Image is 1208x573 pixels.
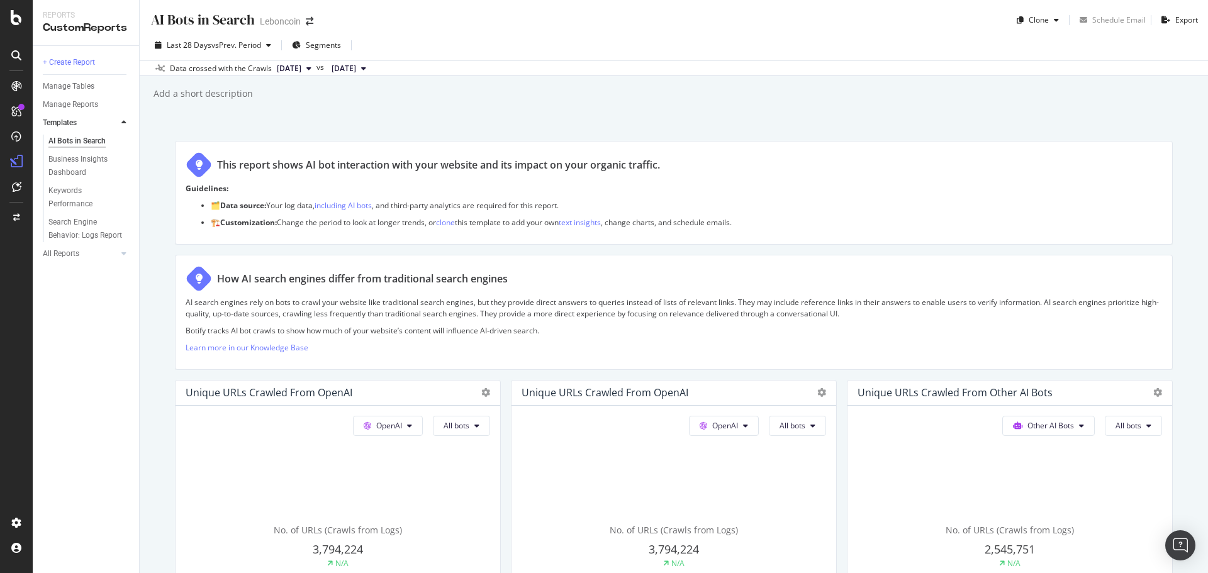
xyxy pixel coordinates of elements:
[48,153,130,179] a: Business Insights Dashboard
[175,141,1173,245] div: This report shows AI bot interaction with your website and its impact on your organic traffic.Gui...
[43,80,130,93] a: Manage Tables
[306,40,341,50] span: Segments
[689,416,759,436] button: OpenAI
[43,56,95,69] div: + Create Report
[1156,10,1198,30] button: Export
[313,542,363,557] span: 3,794,224
[306,17,313,26] div: arrow-right-arrow-left
[48,153,121,179] div: Business Insights Dashboard
[43,80,94,93] div: Manage Tables
[150,35,276,55] button: Last 28 DaysvsPrev. Period
[1007,558,1021,569] div: N/A
[1027,420,1074,431] span: Other AI Bots
[43,247,79,260] div: All Reports
[43,56,130,69] a: + Create Report
[315,200,372,211] a: including AI bots
[433,416,490,436] button: All bots
[522,386,688,399] div: Unique URLs Crawled from OpenAI
[1116,420,1141,431] span: All bots
[150,10,255,30] div: AI Bots in Search
[167,40,211,50] span: Last 28 Days
[858,386,1053,399] div: Unique URLs Crawled from Other AI Bots
[671,558,685,569] div: N/A
[780,420,805,431] span: All bots
[1165,530,1195,560] div: Open Intercom Messenger
[43,116,77,130] div: Templates
[559,217,601,228] a: text insights
[287,35,346,55] button: Segments
[48,184,130,211] a: Keywords Performance
[1029,14,1049,25] div: Clone
[436,217,455,228] a: clone
[985,542,1035,557] span: 2,545,751
[220,217,277,228] strong: Customization:
[444,420,469,431] span: All bots
[1012,10,1064,30] button: Clone
[769,416,826,436] button: All bots
[327,61,371,76] button: [DATE]
[211,40,261,50] span: vs Prev. Period
[43,98,130,111] a: Manage Reports
[186,386,352,399] div: Unique URLs Crawled from OpenAI
[175,255,1173,370] div: How AI search engines differ from traditional search enginesAI search engines rely on bots to cra...
[332,63,356,74] span: 2025 Aug. 12th
[217,158,660,172] div: This report shows AI bot interaction with your website and its impact on your organic traffic.
[211,217,1162,228] p: 🏗️ Change the period to look at longer trends, or this template to add your own , change charts, ...
[946,524,1074,536] span: No. of URLs (Crawls from Logs)
[274,524,402,536] span: No. of URLs (Crawls from Logs)
[170,63,272,74] div: Data crossed with the Crawls
[186,297,1162,318] p: AI search engines rely on bots to crawl your website like traditional search engines, but they pr...
[272,61,316,76] button: [DATE]
[610,524,738,536] span: No. of URLs (Crawls from Logs)
[1002,416,1095,436] button: Other AI Bots
[353,416,423,436] button: OpenAI
[48,135,130,148] a: AI Bots in Search
[211,200,1162,211] p: 🗂️ Your log data, , and third-party analytics are required for this report.
[43,247,118,260] a: All Reports
[186,325,1162,336] p: Botify tracks AI bot crawls to show how much of your website’s content will influence AI-driven s...
[48,135,106,148] div: AI Bots in Search
[1175,14,1198,25] div: Export
[712,420,738,431] span: OpenAI
[152,87,253,100] div: Add a short description
[376,420,402,431] span: OpenAI
[649,542,699,557] span: 3,794,224
[43,98,98,111] div: Manage Reports
[186,342,308,353] a: Learn more in our Knowledge Base
[43,116,118,130] a: Templates
[220,200,266,211] strong: Data source:
[43,10,129,21] div: Reports
[186,183,228,194] strong: Guidelines:
[260,15,301,28] div: Leboncoin
[217,272,508,286] div: How AI search engines differ from traditional search engines
[48,216,123,242] div: Search Engine Behavior: Logs Report
[335,558,349,569] div: N/A
[1105,416,1162,436] button: All bots
[277,63,301,74] span: 2025 Sep. 9th
[1075,10,1146,30] button: Schedule Email
[48,216,130,242] a: Search Engine Behavior: Logs Report
[48,184,119,211] div: Keywords Performance
[1092,14,1146,25] div: Schedule Email
[43,21,129,35] div: CustomReports
[316,62,327,73] span: vs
